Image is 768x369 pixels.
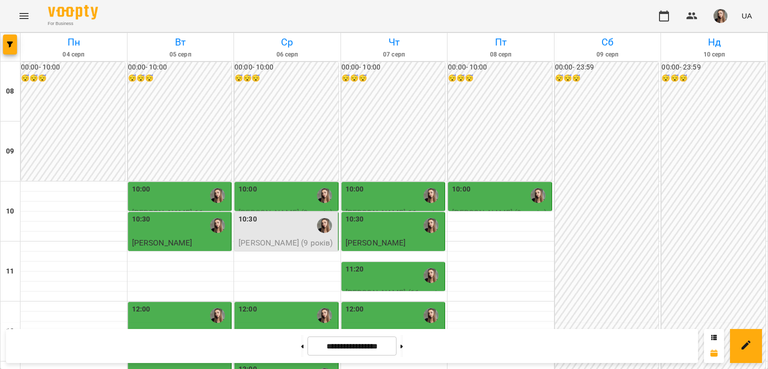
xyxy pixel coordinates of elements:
span: [PERSON_NAME] 11 років [132,208,225,217]
h6: 05 серп [129,50,232,59]
h6: 08 серп [449,50,552,59]
h6: 😴😴😴 [661,73,765,84]
span: UA [741,10,752,21]
h6: 06 серп [235,50,339,59]
h6: 😴😴😴 [448,73,552,84]
img: Лазаренко Вікторія Ігорівна [530,188,545,203]
img: Лазаренко Вікторія Ігорівна [210,188,225,203]
label: 10:30 [345,214,364,225]
img: Лазаренко Вікторія Ігорівна [210,218,225,233]
h6: 00:00 - 10:00 [234,62,338,73]
h6: 04 серп [22,50,125,59]
h6: 00:00 - 23:59 [555,62,659,73]
span: [PERSON_NAME] 11 років [345,208,439,217]
span: [PERSON_NAME] [345,238,406,247]
label: 12:00 [345,304,364,315]
span: [PERSON_NAME] (9 років) [452,208,546,217]
h6: 😴😴😴 [234,73,338,84]
h6: 11 [6,266,14,277]
h6: 😴😴😴 [341,73,445,84]
p: Індивідуальний урок (45 хвилин) [238,249,336,272]
label: 12:00 [132,304,150,315]
h6: 00:00 - 10:00 [128,62,232,73]
img: Лазаренко Вікторія Ігорівна [423,308,438,323]
img: Лазаренко Вікторія Ігорівна [423,268,438,283]
img: Лазаренко Вікторія Ігорівна [317,188,332,203]
label: 10:00 [132,184,150,195]
h6: 00:00 - 10:00 [341,62,445,73]
img: Лазаренко Вікторія Ігорівна [317,308,332,323]
span: [PERSON_NAME] (9 років) [238,208,332,217]
h6: 00:00 - 10:00 [448,62,552,73]
h6: 😴😴😴 [128,73,232,84]
h6: 10 [6,206,14,217]
span: For Business [48,20,98,27]
p: Індивідуальний урок (45 хвилин) [132,249,229,272]
h6: Пт [449,34,552,50]
h6: Вт [129,34,232,50]
label: 10:00 [345,184,364,195]
button: Menu [12,4,36,28]
h6: 10 серп [662,50,766,59]
img: Voopty Logo [48,5,98,19]
span: [PERSON_NAME] (9 років) [238,238,332,247]
label: 10:00 [238,184,257,195]
h6: Нд [662,34,766,50]
img: Лазаренко Вікторія Ігорівна [317,218,332,233]
h6: Чт [342,34,446,50]
h6: 😴😴😴 [555,73,659,84]
p: Індивідуальний урок (45 хвилин) [345,249,443,272]
h6: Сб [556,34,659,50]
h6: 09 серп [556,50,659,59]
img: Лазаренко Вікторія Ігорівна [423,218,438,233]
h6: Пн [22,34,125,50]
img: Лазаренко Вікторія Ігорівна [423,188,438,203]
label: 11:20 [345,264,364,275]
h6: 00:00 - 10:00 [21,62,125,73]
button: UA [737,6,756,25]
img: 6616469b542043e9b9ce361bc48015fd.jpeg [713,9,727,23]
img: Лазаренко Вікторія Ігорівна [210,308,225,323]
label: 10:30 [132,214,150,225]
label: 10:30 [238,214,257,225]
h6: 00:00 - 23:59 [661,62,765,73]
span: [PERSON_NAME] [132,238,192,247]
label: 10:00 [452,184,470,195]
h6: 😴😴😴 [21,73,125,84]
span: [PERSON_NAME] (11 років) [345,288,437,309]
h6: 09 [6,146,14,157]
h6: Ср [235,34,339,50]
label: 12:00 [238,304,257,315]
h6: 07 серп [342,50,446,59]
h6: 08 [6,86,14,97]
